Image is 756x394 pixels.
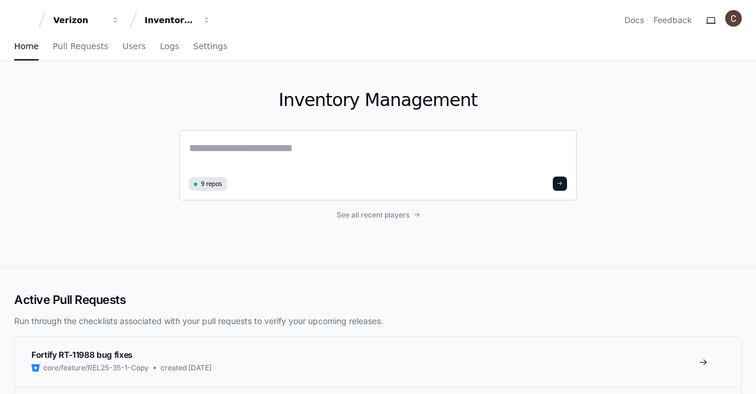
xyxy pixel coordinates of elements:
[14,315,742,327] p: Run through the checklists associated with your pull requests to verify your upcoming releases.
[201,180,222,188] span: 9 repos
[14,292,742,308] h2: Active Pull Requests
[193,33,227,60] a: Settings
[49,9,124,31] button: Verizon
[15,337,741,387] a: Fortify RT-11988 bug fixescore/feature/REL25-35-1-Copycreated [DATE]
[31,350,133,360] span: Fortify RT-11988 bug fixes
[123,43,146,50] span: Users
[53,43,108,50] span: Pull Requests
[14,33,39,60] a: Home
[43,363,149,373] span: core/feature/REL25-35-1-Copy
[337,210,409,220] span: See all recent players
[624,14,644,26] a: Docs
[654,14,692,26] button: Feedback
[53,14,104,26] div: Verizon
[161,363,212,373] span: created [DATE]
[53,33,108,60] a: Pull Requests
[140,9,216,31] button: Inventory Management
[179,210,577,220] a: See all recent players
[145,14,196,26] div: Inventory Management
[193,43,227,50] span: Settings
[179,89,577,111] h1: Inventory Management
[123,33,146,60] a: Users
[725,10,742,27] img: ACg8ocL2OgZL-7g7VPdNOHNYJqQTRhCHM7hp1mK3cs0GxIN35amyLQ=s96-c
[14,43,39,50] span: Home
[160,43,179,50] span: Logs
[160,33,179,60] a: Logs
